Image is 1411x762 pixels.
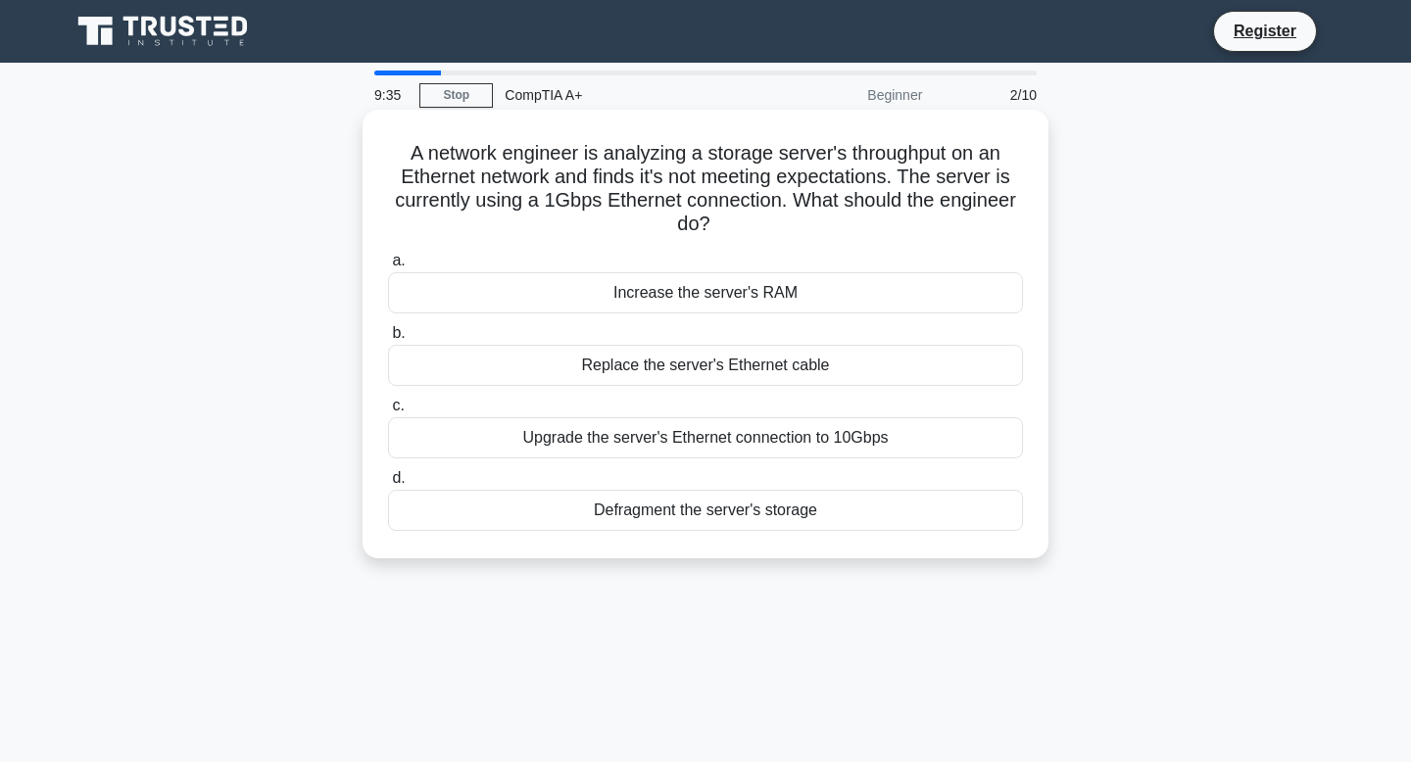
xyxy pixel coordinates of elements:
div: Increase the server's RAM [388,272,1023,313]
div: Defragment the server's storage [388,490,1023,531]
span: b. [392,324,405,341]
a: Stop [419,83,493,108]
div: 9:35 [363,75,419,115]
a: Register [1222,19,1308,43]
span: d. [392,469,405,486]
div: Upgrade the server's Ethernet connection to 10Gbps [388,417,1023,458]
div: Beginner [762,75,934,115]
span: a. [392,252,405,268]
div: 2/10 [934,75,1048,115]
div: CompTIA A+ [493,75,762,115]
h5: A network engineer is analyzing a storage server's throughput on an Ethernet network and finds it... [386,141,1025,237]
div: Replace the server's Ethernet cable [388,345,1023,386]
span: c. [392,397,404,413]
